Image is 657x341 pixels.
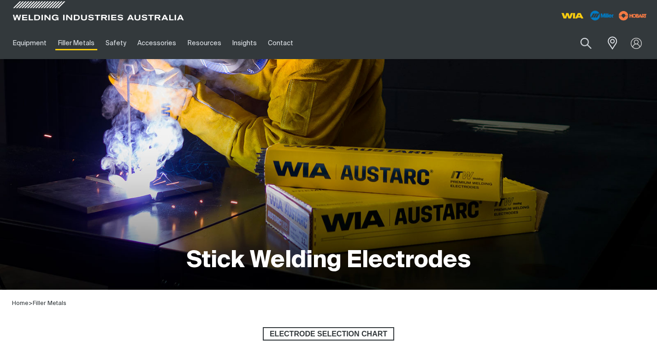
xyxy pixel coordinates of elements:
a: Equipment [7,27,52,59]
h1: Stick Welding Electrodes [187,246,471,276]
a: Safety [100,27,132,59]
span: ELECTRODE SELECTION CHART [264,327,393,341]
a: Resources [182,27,227,59]
a: Home [12,299,29,306]
span: Home [12,300,29,306]
a: Insights [227,27,262,59]
input: Product name or item number... [559,32,602,54]
button: Search products [570,32,602,54]
a: Accessories [132,27,182,59]
a: Contact [262,27,299,59]
a: Filler Metals [33,300,66,306]
img: miller [616,9,650,23]
a: ELECTRODE SELECTION CHART [263,327,394,341]
a: Filler Metals [52,27,100,59]
nav: Main [7,27,489,59]
span: > [29,300,33,306]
